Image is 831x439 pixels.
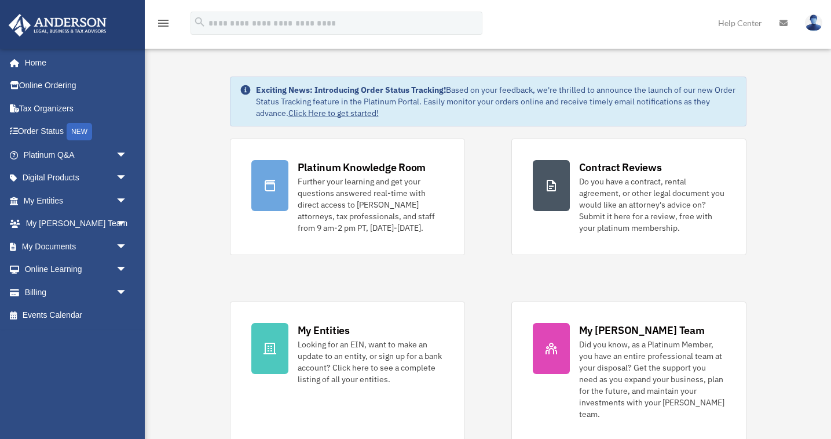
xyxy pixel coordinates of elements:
img: Anderson Advisors Platinum Portal [5,14,110,37]
div: NEW [67,123,92,140]
span: arrow_drop_down [116,166,139,190]
div: Did you know, as a Platinum Member, you have an entire professional team at your disposal? Get th... [579,339,725,420]
a: Contract Reviews Do you have a contract, rental agreement, or other legal document you would like... [511,139,746,255]
i: search [193,16,206,28]
span: arrow_drop_down [116,189,139,213]
div: Do you have a contract, rental agreement, or other legal document you would like an attorney's ad... [579,176,725,234]
div: My Entities [298,323,350,338]
span: arrow_drop_down [116,281,139,304]
a: Online Ordering [8,74,145,97]
a: Billingarrow_drop_down [8,281,145,304]
a: Digital Productsarrow_drop_down [8,166,145,190]
div: My [PERSON_NAME] Team [579,323,705,338]
a: Tax Organizers [8,97,145,120]
div: Looking for an EIN, want to make an update to an entity, or sign up for a bank account? Click her... [298,339,444,385]
div: Contract Reviews [579,160,662,175]
a: Online Learningarrow_drop_down [8,258,145,281]
a: Click Here to get started! [288,108,379,118]
a: Platinum Knowledge Room Further your learning and get your questions answered real-time with dire... [230,139,465,255]
span: arrow_drop_down [116,258,139,282]
a: Home [8,51,139,74]
a: My Documentsarrow_drop_down [8,235,145,258]
a: Events Calendar [8,304,145,327]
i: menu [156,16,170,30]
img: User Pic [805,14,822,31]
div: Platinum Knowledge Room [298,160,426,175]
strong: Exciting News: Introducing Order Status Tracking! [256,85,446,95]
a: My Entitiesarrow_drop_down [8,189,145,212]
span: arrow_drop_down [116,212,139,236]
div: Further your learning and get your questions answered real-time with direct access to [PERSON_NAM... [298,176,444,234]
a: Platinum Q&Aarrow_drop_down [8,143,145,166]
a: menu [156,20,170,30]
a: Order StatusNEW [8,120,145,144]
span: arrow_drop_down [116,235,139,259]
span: arrow_drop_down [116,143,139,167]
a: My [PERSON_NAME] Teamarrow_drop_down [8,212,145,235]
div: Based on your feedback, we're thrilled to announce the launch of our new Order Status Tracking fe... [256,84,737,119]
